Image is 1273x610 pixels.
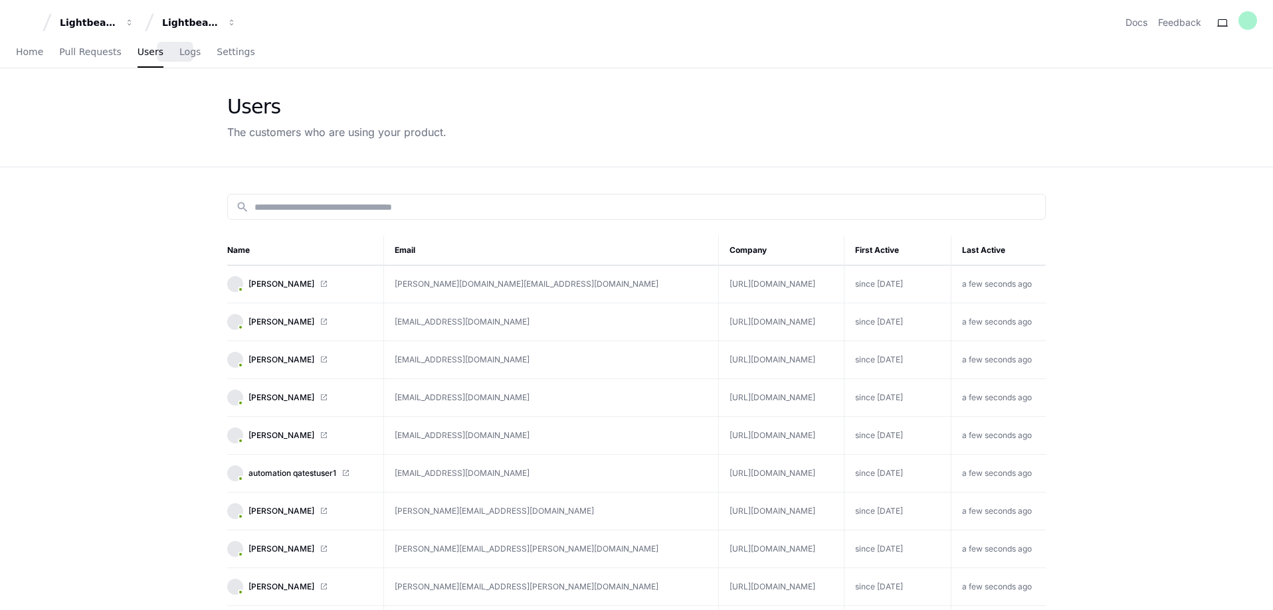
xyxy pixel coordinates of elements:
a: [PERSON_NAME] [227,276,373,292]
td: a few seconds ago [951,455,1046,493]
a: automation qatestuser1 [227,465,373,481]
a: [PERSON_NAME] [227,579,373,595]
td: [PERSON_NAME][EMAIL_ADDRESS][PERSON_NAME][DOMAIN_NAME] [383,530,718,568]
td: [PERSON_NAME][DOMAIN_NAME][EMAIL_ADDRESS][DOMAIN_NAME] [383,266,718,303]
a: Pull Requests [59,37,121,68]
td: [EMAIL_ADDRESS][DOMAIN_NAME] [383,303,718,341]
div: Users [227,95,446,119]
th: Company [718,236,844,266]
td: since [DATE] [844,455,951,493]
a: [PERSON_NAME] [227,352,373,368]
td: a few seconds ago [951,568,1046,606]
td: since [DATE] [844,303,951,341]
td: since [DATE] [844,568,951,606]
td: [EMAIL_ADDRESS][DOMAIN_NAME] [383,455,718,493]
img: 7.svg [229,542,241,555]
img: 7.svg [229,315,241,328]
span: [PERSON_NAME] [248,544,314,554]
img: 7.svg [229,580,241,593]
td: a few seconds ago [951,530,1046,568]
span: [PERSON_NAME] [248,506,314,516]
td: [URL][DOMAIN_NAME] [718,341,844,379]
a: Settings [217,37,254,68]
mat-icon: search [236,200,249,214]
td: [URL][DOMAIN_NAME] [718,530,844,568]
a: Docs [1126,16,1147,29]
button: Lightbeam Health [54,11,140,35]
td: [URL][DOMAIN_NAME] [718,379,844,417]
th: Last Active [951,236,1046,266]
img: 9.svg [229,391,241,404]
td: [EMAIL_ADDRESS][DOMAIN_NAME] [383,379,718,417]
span: Pull Requests [59,48,121,56]
span: automation qatestuser1 [248,468,336,479]
a: Users [138,37,163,68]
td: a few seconds ago [951,341,1046,379]
td: [EMAIL_ADDRESS][DOMAIN_NAME] [383,341,718,379]
td: since [DATE] [844,530,951,568]
button: Feedback [1158,16,1201,29]
div: The customers who are using your product. [227,124,446,140]
td: [URL][DOMAIN_NAME] [718,455,844,493]
a: [PERSON_NAME] [227,314,373,330]
span: [PERSON_NAME] [248,317,314,327]
td: a few seconds ago [951,266,1046,303]
span: Settings [217,48,254,56]
a: [PERSON_NAME] [227,390,373,406]
div: Lightbeam Health Solutions [162,16,219,29]
td: [URL][DOMAIN_NAME] [718,303,844,341]
th: Email [383,236,718,266]
th: First Active [844,236,951,266]
span: [PERSON_NAME] [248,430,314,441]
img: 3.svg [229,429,241,441]
a: [PERSON_NAME] [227,503,373,519]
span: Logs [179,48,201,56]
span: [PERSON_NAME] [248,354,314,365]
a: Logs [179,37,201,68]
td: a few seconds ago [951,379,1046,417]
span: Users [138,48,163,56]
td: [URL][DOMAIN_NAME] [718,417,844,455]
button: Lightbeam Health Solutions [157,11,242,35]
td: [PERSON_NAME][EMAIL_ADDRESS][DOMAIN_NAME] [383,493,718,530]
a: [PERSON_NAME] [227,427,373,443]
td: since [DATE] [844,341,951,379]
img: 6.svg [229,467,241,479]
td: [PERSON_NAME][EMAIL_ADDRESS][PERSON_NAME][DOMAIN_NAME] [383,568,718,606]
span: [PERSON_NAME] [248,279,314,289]
span: Home [16,48,43,56]
td: since [DATE] [844,266,951,303]
img: 7.svg [229,277,241,290]
a: Home [16,37,43,68]
a: [PERSON_NAME] [227,541,373,557]
td: since [DATE] [844,379,951,417]
td: a few seconds ago [951,417,1046,455]
th: Name [227,236,383,266]
td: a few seconds ago [951,493,1046,530]
td: since [DATE] [844,417,951,455]
img: 9.svg [229,353,241,366]
span: [PERSON_NAME] [248,581,314,592]
img: 7.svg [229,504,241,517]
td: [EMAIL_ADDRESS][DOMAIN_NAME] [383,417,718,455]
td: [URL][DOMAIN_NAME] [718,568,844,606]
td: since [DATE] [844,493,951,530]
td: a few seconds ago [951,303,1046,341]
span: [PERSON_NAME] [248,392,314,403]
td: [URL][DOMAIN_NAME] [718,266,844,303]
td: [URL][DOMAIN_NAME] [718,493,844,530]
div: Lightbeam Health [60,16,117,29]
